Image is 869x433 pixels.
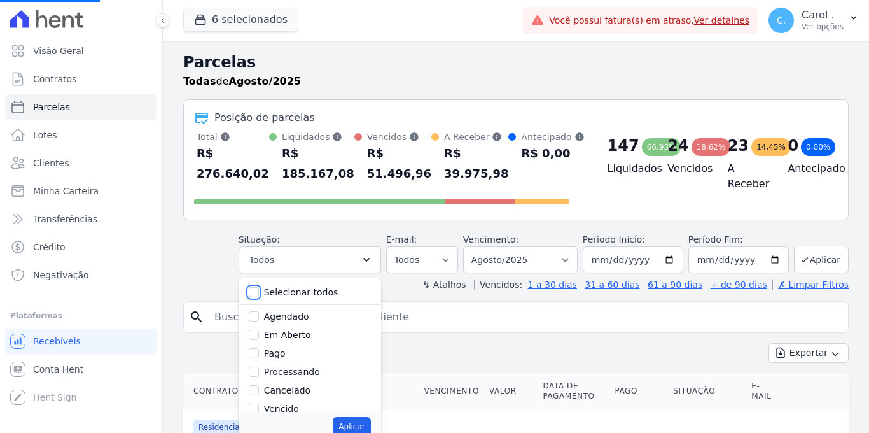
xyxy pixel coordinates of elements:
h2: Parcelas [183,51,849,74]
th: Data de Pagamento [538,373,609,409]
div: Posição de parcelas [214,110,315,125]
th: Situação [668,373,746,409]
a: Negativação [5,262,157,288]
span: Todos [249,252,274,267]
div: Liquidados [282,131,354,143]
label: E-mail: [386,234,417,245]
a: Recebíveis [5,329,157,354]
a: Conta Hent [5,357,157,382]
div: 23 [728,136,749,156]
label: Selecionar todos [264,287,338,297]
button: Todos [239,246,381,273]
div: 147 [608,136,639,156]
a: Parcelas [5,94,157,120]
button: Exportar [768,343,849,363]
strong: Todas [183,75,216,87]
a: 1 a 30 dias [528,280,577,290]
div: 18,62% [692,138,731,156]
span: Clientes [33,157,69,169]
a: ✗ Limpar Filtros [772,280,849,290]
span: Recebíveis [33,335,81,348]
label: Período Fim: [688,233,789,246]
a: Lotes [5,122,157,148]
div: 0 [788,136,798,156]
label: Cancelado [264,385,310,395]
span: Crédito [33,241,66,253]
th: Valor [484,373,538,409]
span: Negativação [33,269,89,281]
span: Contratos [33,73,76,85]
div: R$ 185.167,08 [282,143,354,184]
input: Buscar por nome do lote ou do cliente [207,304,843,330]
span: Conta Hent [33,363,83,376]
h4: Liquidados [608,161,648,176]
span: Transferências [33,213,97,225]
span: Parcelas [33,101,70,113]
div: R$ 0,00 [521,143,584,164]
th: Contrato [183,373,326,409]
a: 61 a 90 dias [648,280,702,290]
strong: Agosto/2025 [229,75,301,87]
label: ↯ Atalhos [422,280,466,290]
a: Ver detalhes [693,15,749,25]
p: Ver opções [802,22,844,32]
i: search [189,309,204,325]
div: Vencidos [367,131,431,143]
label: Vencidos: [474,280,522,290]
span: Minha Carteira [33,185,99,197]
a: Crédito [5,234,157,260]
div: 0,00% [801,138,835,156]
p: de [183,74,301,89]
a: Clientes [5,150,157,176]
span: Visão Geral [33,45,84,57]
div: A Receber [444,131,508,143]
a: Transferências [5,206,157,232]
a: Minha Carteira [5,178,157,204]
h4: A Receber [728,161,768,192]
button: Aplicar [794,246,849,273]
label: Situação: [239,234,280,245]
div: R$ 276.640,02 [197,143,269,184]
div: R$ 39.975,98 [444,143,508,184]
a: 31 a 60 dias [585,280,639,290]
span: C. [777,16,786,25]
div: 66,93% [642,138,681,156]
label: Em Aberto [264,330,311,340]
th: Pago [609,373,668,409]
span: Você possui fatura(s) em atraso. [549,14,749,27]
a: Visão Geral [5,38,157,64]
div: R$ 51.496,96 [367,143,431,184]
a: + de 90 dias [711,280,767,290]
label: Vencido [264,404,299,414]
label: Vencimento: [463,234,518,245]
a: Contratos [5,66,157,92]
div: Plataformas [10,308,152,323]
th: Vencimento [419,373,484,409]
div: Total [197,131,269,143]
div: 24 [667,136,688,156]
label: Agendado [264,311,309,322]
th: E-mail [746,373,782,409]
button: 6 selecionados [183,8,298,32]
p: Carol . [802,9,844,22]
h4: Antecipado [788,161,828,176]
div: 14,45% [751,138,791,156]
h4: Vencidos [667,161,707,176]
label: Processando [264,367,320,377]
span: Lotes [33,129,57,141]
div: Antecipado [521,131,584,143]
label: Período Inicío: [583,234,645,245]
label: Pago [264,348,286,358]
button: C. Carol . Ver opções [758,3,869,38]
